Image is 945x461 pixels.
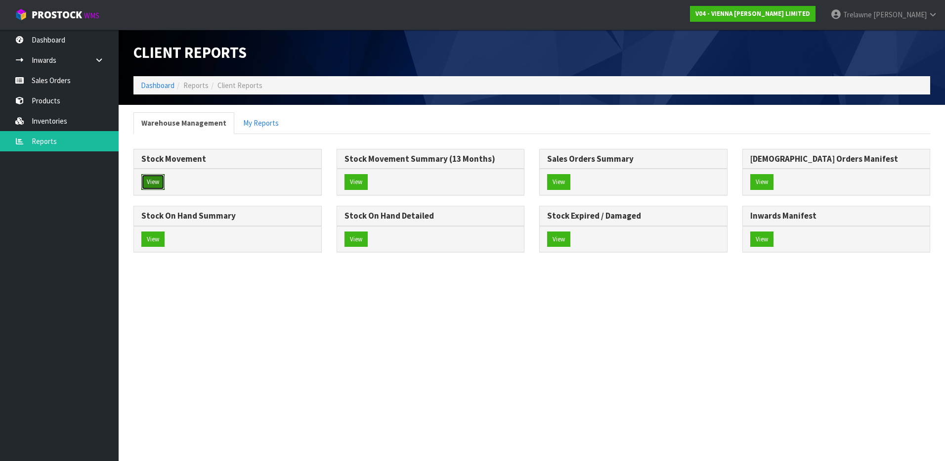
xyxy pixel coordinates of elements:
[32,8,82,21] span: ProStock
[344,174,368,190] button: View
[750,211,923,221] h3: Inwards Manifest
[547,154,720,164] h3: Sales Orders Summary
[843,10,872,19] span: Trelawne
[183,81,209,90] span: Reports
[84,11,99,20] small: WMS
[750,174,773,190] button: View
[141,154,314,164] h3: Stock Movement
[344,231,368,247] button: View
[133,43,247,62] span: Client Reports
[141,174,165,190] button: View
[547,211,720,221] h3: Stock Expired / Damaged
[235,112,287,134] a: My Reports
[141,211,314,221] h3: Stock On Hand Summary
[141,231,165,247] button: View
[750,154,923,164] h3: [DEMOGRAPHIC_DATA] Orders Manifest
[217,81,262,90] span: Client Reports
[141,81,174,90] a: Dashboard
[344,211,517,221] h3: Stock On Hand Detailed
[750,231,773,247] button: View
[344,154,517,164] h3: Stock Movement Summary (13 Months)
[873,10,927,19] span: [PERSON_NAME]
[15,8,27,21] img: cube-alt.png
[133,112,234,134] a: Warehouse Management
[547,174,570,190] button: View
[695,9,810,18] strong: V04 - VIENNA [PERSON_NAME] LIMITED
[547,231,570,247] button: View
